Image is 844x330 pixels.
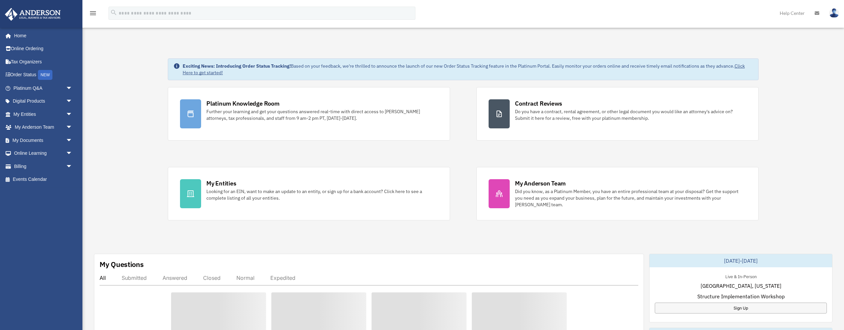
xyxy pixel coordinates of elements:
span: arrow_drop_down [66,134,79,147]
div: Did you know, as a Platinum Member, you have an entire professional team at your disposal? Get th... [515,188,746,208]
a: Sign Up [655,303,827,313]
a: My Anderson Team Did you know, as a Platinum Member, you have an entire professional team at your... [476,167,759,220]
a: Order StatusNEW [5,68,82,82]
i: menu [89,9,97,17]
a: My Entities Looking for an EIN, want to make an update to an entity, or sign up for a bank accoun... [168,167,450,220]
span: arrow_drop_down [66,82,79,95]
span: Structure Implementation Workshop [697,292,785,300]
a: My Entitiesarrow_drop_down [5,108,82,121]
div: Platinum Knowledge Room [206,99,280,108]
span: arrow_drop_down [66,147,79,160]
div: Closed [203,275,221,281]
div: Normal [236,275,255,281]
a: Online Learningarrow_drop_down [5,147,82,160]
a: Platinum Q&Aarrow_drop_down [5,82,82,95]
div: Further your learning and get your questions answered real-time with direct access to [PERSON_NAM... [206,108,438,121]
div: NEW [38,70,52,80]
div: Live & In-Person [720,273,762,280]
div: Based on your feedback, we're thrilled to announce the launch of our new Order Status Tracking fe... [183,63,753,76]
i: search [110,9,117,16]
img: Anderson Advisors Platinum Portal [3,8,63,21]
a: Contract Reviews Do you have a contract, rental agreement, or other legal document you would like... [476,87,759,141]
div: Do you have a contract, rental agreement, or other legal document you would like an attorney's ad... [515,108,746,121]
div: Contract Reviews [515,99,562,108]
span: arrow_drop_down [66,160,79,173]
span: arrow_drop_down [66,108,79,121]
span: arrow_drop_down [66,121,79,134]
div: Looking for an EIN, want to make an update to an entity, or sign up for a bank account? Click her... [206,188,438,201]
div: My Questions [100,259,144,269]
div: Expedited [270,275,295,281]
a: Billingarrow_drop_down [5,160,82,173]
a: Tax Organizers [5,55,82,68]
span: arrow_drop_down [66,95,79,108]
div: Submitted [122,275,147,281]
a: Click Here to get started! [183,63,745,76]
a: Platinum Knowledge Room Further your learning and get your questions answered real-time with dire... [168,87,450,141]
span: [GEOGRAPHIC_DATA], [US_STATE] [701,282,781,290]
img: User Pic [829,8,839,18]
div: [DATE]-[DATE] [649,254,832,267]
a: Events Calendar [5,173,82,186]
a: My Documentsarrow_drop_down [5,134,82,147]
a: Online Ordering [5,42,82,55]
div: All [100,275,106,281]
div: Answered [163,275,187,281]
a: Home [5,29,79,42]
a: menu [89,12,97,17]
strong: Exciting News: Introducing Order Status Tracking! [183,63,291,69]
div: My Entities [206,179,236,187]
div: My Anderson Team [515,179,566,187]
a: My Anderson Teamarrow_drop_down [5,121,82,134]
a: Digital Productsarrow_drop_down [5,95,82,108]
